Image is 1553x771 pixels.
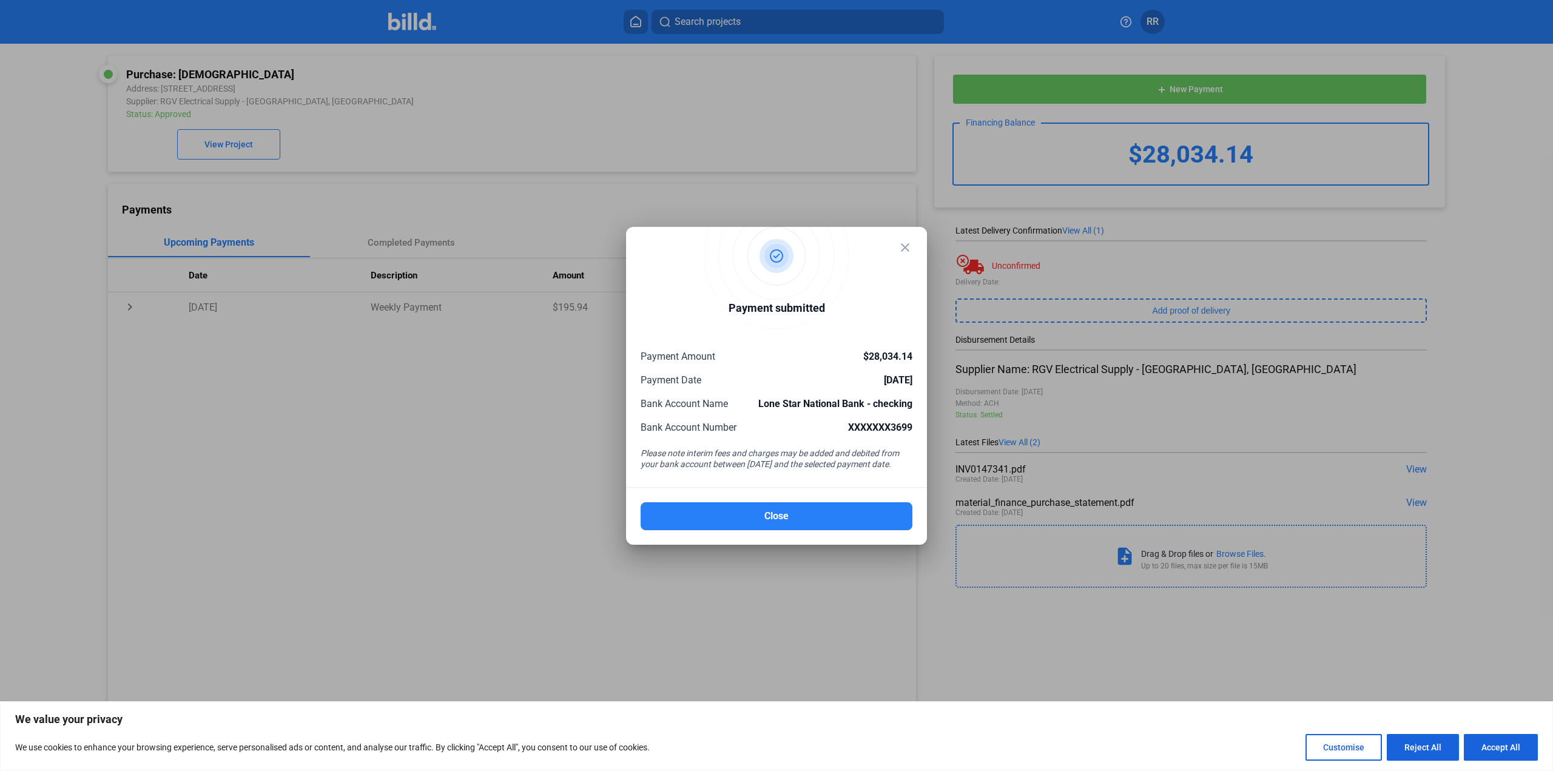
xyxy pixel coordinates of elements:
[1305,734,1382,761] button: Customise
[641,374,701,386] span: Payment Date
[863,351,912,362] span: $28,034.14
[15,712,1538,727] p: We value your privacy
[758,398,912,409] span: Lone Star National Bank - checking
[641,448,912,473] div: Please note interim fees and charges may be added and debited from your bank account between [DAT...
[641,502,912,530] button: Close
[641,351,715,362] span: Payment Amount
[898,240,912,255] mat-icon: close
[729,300,825,320] div: Payment submitted
[884,374,912,386] span: [DATE]
[15,740,650,755] p: We use cookies to enhance your browsing experience, serve personalised ads or content, and analys...
[1464,734,1538,761] button: Accept All
[641,398,728,409] span: Bank Account Name
[641,422,736,433] span: Bank Account Number
[1387,734,1459,761] button: Reject All
[848,422,912,433] span: XXXXXXX3699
